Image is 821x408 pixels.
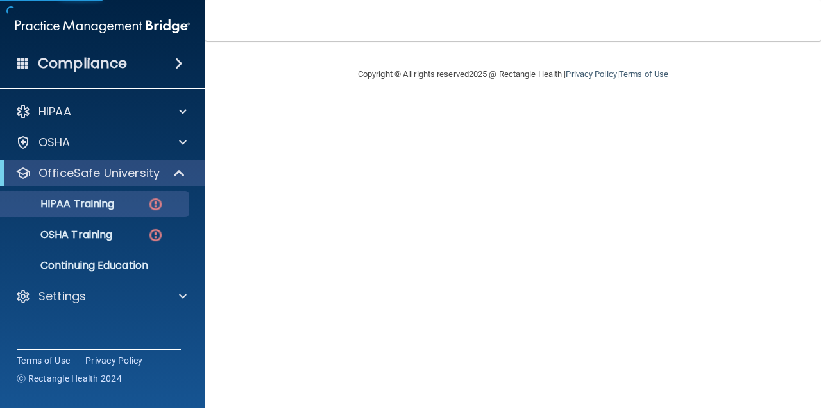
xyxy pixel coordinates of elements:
[148,227,164,243] img: danger-circle.6113f641.png
[15,13,190,39] img: PMB logo
[38,289,86,304] p: Settings
[17,354,70,367] a: Terms of Use
[38,166,160,181] p: OfficeSafe University
[619,69,668,79] a: Terms of Use
[38,135,71,150] p: OSHA
[15,135,187,150] a: OSHA
[15,104,187,119] a: HIPAA
[8,228,112,241] p: OSHA Training
[85,354,143,367] a: Privacy Policy
[8,198,114,210] p: HIPAA Training
[38,55,127,72] h4: Compliance
[15,289,187,304] a: Settings
[279,54,747,95] div: Copyright © All rights reserved 2025 @ Rectangle Health | |
[8,259,183,272] p: Continuing Education
[15,166,186,181] a: OfficeSafe University
[566,69,616,79] a: Privacy Policy
[148,196,164,212] img: danger-circle.6113f641.png
[17,372,122,385] span: Ⓒ Rectangle Health 2024
[38,104,71,119] p: HIPAA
